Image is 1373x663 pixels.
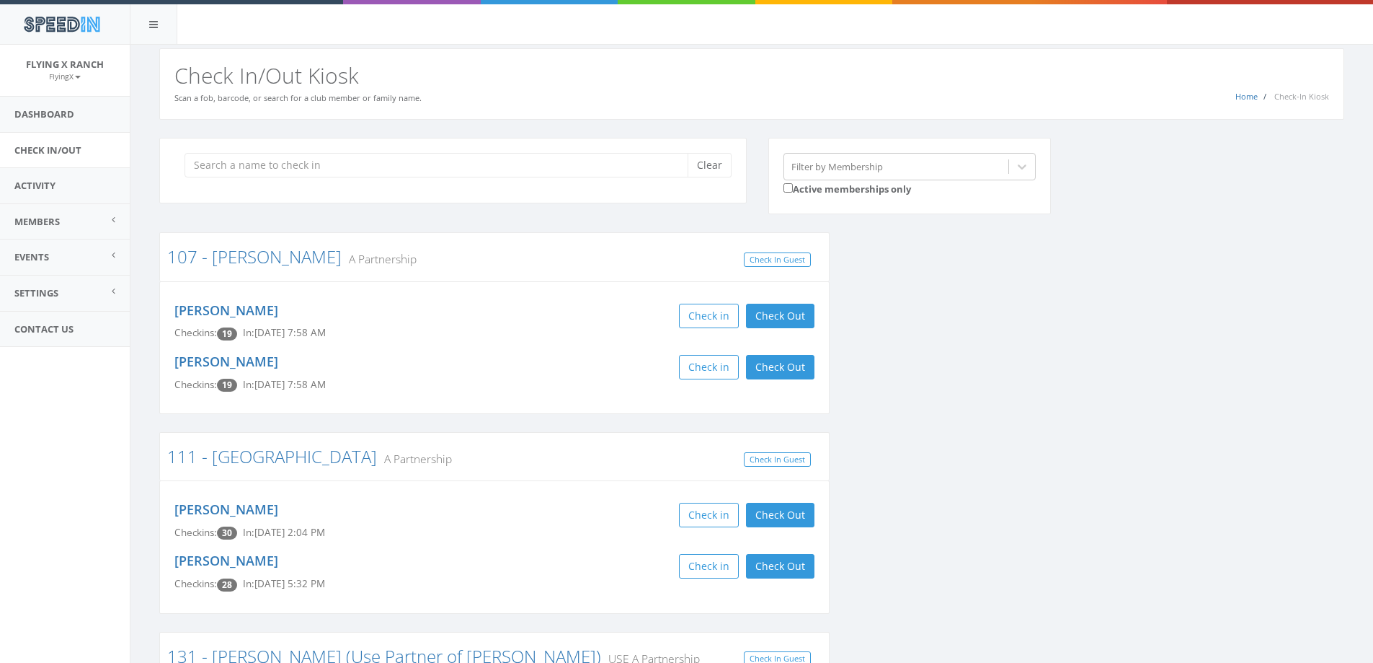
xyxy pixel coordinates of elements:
a: FlyingX [49,69,81,82]
span: In: [DATE] 2:04 PM [243,526,325,539]
a: [PERSON_NAME] [174,353,278,370]
button: Check Out [746,503,814,527]
small: A Partnership [377,451,452,467]
small: Scan a fob, barcode, or search for a club member or family name. [174,92,422,103]
div: Filter by Membership [791,159,883,173]
input: Search a name to check in [185,153,698,177]
span: Settings [14,286,58,299]
a: Check In Guest [744,253,811,268]
h2: Check In/Out Kiosk [174,63,1329,87]
label: Active memberships only [783,180,911,196]
button: Check Out [746,554,814,579]
span: In: [DATE] 7:58 AM [243,378,326,391]
a: [PERSON_NAME] [174,501,278,518]
span: Checkin count [217,379,237,392]
button: Check Out [746,304,814,328]
button: Check in [679,304,739,328]
a: Check In Guest [744,452,811,467]
span: Events [14,250,49,263]
span: Checkins: [174,577,217,590]
a: [PERSON_NAME] [174,552,278,569]
span: Checkin count [217,527,237,540]
a: [PERSON_NAME] [174,302,278,319]
button: Check in [679,503,739,527]
span: Checkins: [174,526,217,539]
button: Check in [679,554,739,579]
a: 107 - [PERSON_NAME] [167,245,342,268]
span: Contact Us [14,322,74,335]
button: Check Out [746,355,814,379]
input: Active memberships only [783,183,793,193]
button: Clear [688,153,732,177]
span: Checkins: [174,326,217,339]
button: Check in [679,355,739,379]
span: Checkin count [217,328,237,341]
span: Checkin count [217,579,237,592]
span: Check-In Kiosk [1274,91,1329,102]
small: FlyingX [49,71,81,82]
a: Home [1235,91,1258,102]
span: In: [DATE] 5:32 PM [243,577,325,590]
a: 111 - [GEOGRAPHIC_DATA] [167,444,377,468]
span: In: [DATE] 7:58 AM [243,326,326,339]
span: Flying X Ranch [26,58,104,71]
small: A Partnership [342,251,417,267]
span: Checkins: [174,378,217,391]
span: Members [14,215,60,228]
img: speedin_logo.png [17,11,107,38]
